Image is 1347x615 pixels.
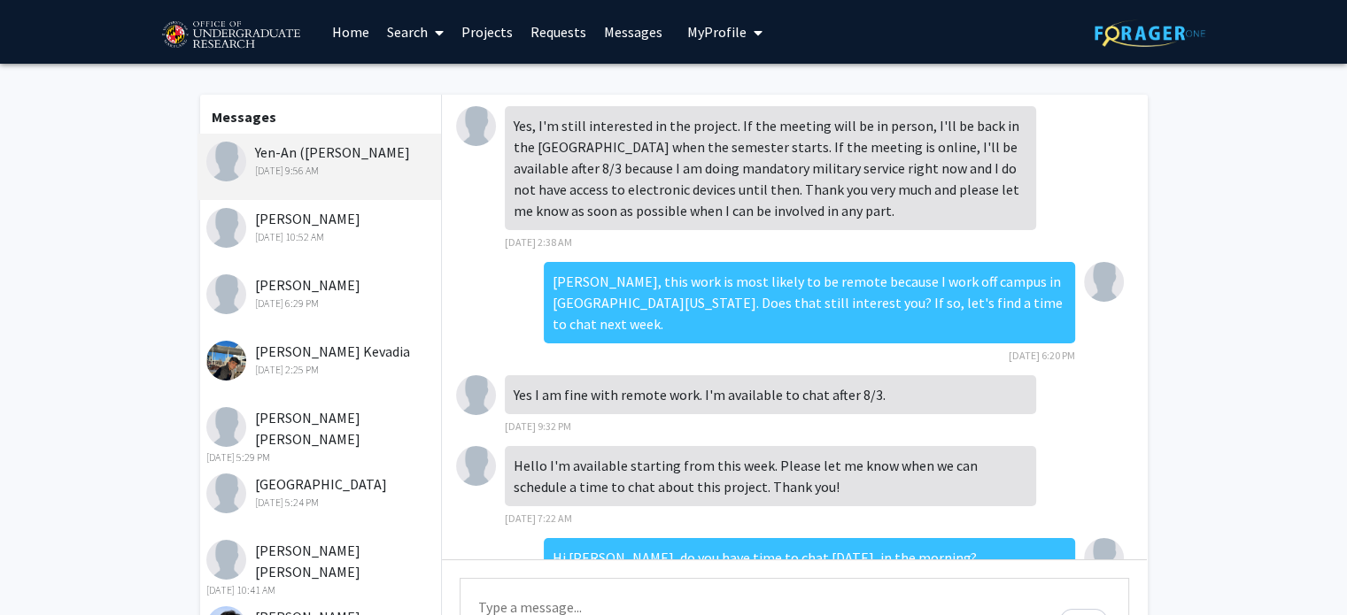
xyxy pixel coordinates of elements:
a: Messages [595,1,671,63]
img: Chandana charitha Peddinti [206,540,246,580]
span: [DATE] 7:22 AM [505,511,572,525]
a: Requests [522,1,595,63]
img: ForagerOne Logo [1095,19,1205,47]
div: [DATE] 10:41 AM [206,582,437,598]
div: [PERSON_NAME] Kevadia [206,341,437,378]
img: Yen-An (Andrew) Lu [456,375,496,415]
img: Dong Liang [1084,262,1124,302]
div: [DATE] 6:29 PM [206,296,437,311]
iframe: Chat [13,535,75,602]
div: [PERSON_NAME] [PERSON_NAME] [206,407,437,465]
div: [DATE] 10:52 AM [206,229,437,245]
span: My Profile [687,23,747,41]
div: Yes I am fine with remote work. I'm available to chat after 8/3. [505,375,1036,414]
div: [PERSON_NAME], this work is most likely to be remote because I work off campus in [GEOGRAPHIC_DAT... [544,262,1075,343]
div: [DATE] 5:24 PM [206,495,437,511]
img: Yen-An (Andrew) Lu [456,446,496,486]
a: Home [323,1,378,63]
div: Yen-An ([PERSON_NAME] [206,142,437,179]
div: [GEOGRAPHIC_DATA] [206,473,437,511]
div: [PERSON_NAME] [206,274,437,311]
img: Sumanth Reddy Koppula [206,407,246,447]
div: [DATE] 2:25 PM [206,362,437,378]
img: University of Maryland Logo [156,13,306,58]
span: [DATE] 2:38 AM [505,235,572,249]
a: Projects [453,1,522,63]
img: Somy Park [206,473,246,513]
div: [DATE] 9:56 AM [206,163,437,179]
span: [DATE] 9:32 PM [505,419,571,433]
img: Deeksha Ramakrishna [206,274,246,314]
div: Hello I'm available starting from this week. Please let me know when we can schedule a time to ch... [505,446,1036,506]
img: Reni Kaza [206,208,246,248]
img: Dong Liang [1084,538,1124,578]
img: Yen-An (Andrew) Lu [456,106,496,146]
div: Hi [PERSON_NAME], do you have time to chat [DATE], in the morning? [544,538,1075,577]
div: [DATE] 5:29 PM [206,450,437,465]
div: Yes, I'm still interested in the project. If the meeting will be in person, I'll be back in the [... [505,106,1036,230]
span: [DATE] 6:20 PM [1009,349,1075,362]
a: Search [378,1,453,63]
img: Hetansh Kevadia [206,341,246,381]
img: Yen-An (Andrew) Lu [206,142,246,181]
div: [PERSON_NAME] [206,208,437,245]
b: Messages [212,108,276,126]
div: [PERSON_NAME] [PERSON_NAME] [206,540,437,598]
